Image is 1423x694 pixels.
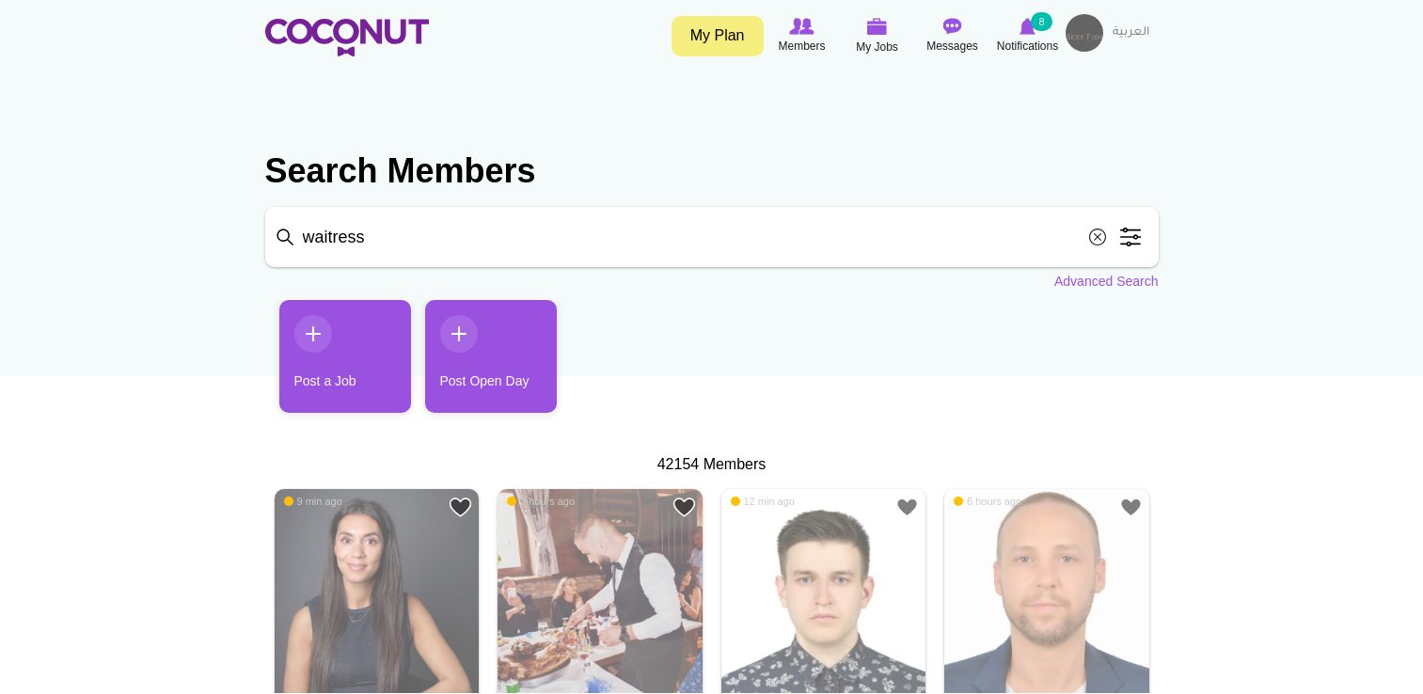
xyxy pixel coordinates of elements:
[284,495,342,508] span: 9 min ago
[954,495,1021,508] span: 6 hours ago
[997,37,1058,55] span: Notifications
[731,495,795,508] span: 12 min ago
[1031,12,1051,31] small: 8
[265,454,1159,476] div: 42154 Members
[672,496,696,519] a: Add to Favourites
[265,19,429,56] img: Home
[672,16,764,56] a: My Plan
[1119,496,1143,519] a: Add to Favourites
[265,149,1159,194] h2: Search Members
[915,14,990,57] a: Messages Messages
[425,300,557,413] a: Post Open Day
[765,14,840,57] a: Browse Members Members
[265,207,1159,267] input: Search members by role or city
[411,300,543,427] li: 2 / 2
[856,38,898,56] span: My Jobs
[279,300,411,413] a: Post a Job
[449,496,472,519] a: Add to Favourites
[926,37,978,55] span: Messages
[840,14,915,58] a: My Jobs My Jobs
[778,37,825,55] span: Members
[867,18,888,35] img: My Jobs
[1054,272,1159,291] a: Advanced Search
[789,18,814,35] img: Browse Members
[990,14,1066,57] a: Notifications Notifications 8
[1103,14,1159,52] a: العربية
[507,495,575,508] span: 2 hours ago
[265,300,397,427] li: 1 / 2
[895,496,919,519] a: Add to Favourites
[1020,18,1036,35] img: Notifications
[943,18,962,35] img: Messages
